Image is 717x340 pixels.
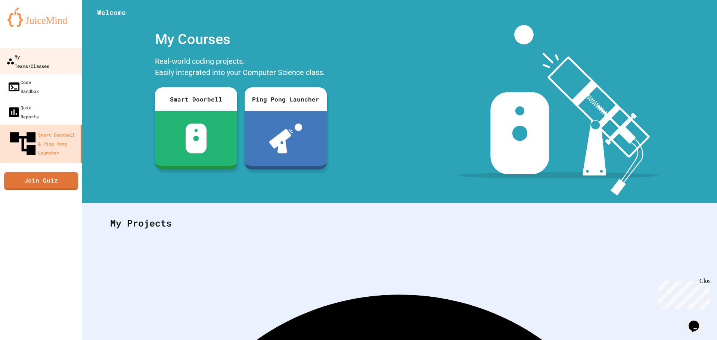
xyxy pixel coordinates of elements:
[269,124,302,153] img: ppl-with-ball.png
[7,128,78,159] div: Smart Doorbell & Ping Pong Launcher
[103,209,696,238] div: My Projects
[4,172,78,190] a: Join Quiz
[6,52,49,70] div: My Teams/Classes
[7,78,39,96] div: Code Sandbox
[458,25,658,196] img: banner-image-my-projects.png
[151,54,330,82] div: Real-world coding projects. Easily integrated into your Computer Science class.
[3,3,52,47] div: Chat with us now!Close
[155,87,237,111] div: Smart Doorbell
[655,278,710,309] iframe: chat widget
[7,7,75,27] img: logo-orange.svg
[686,310,710,333] iframe: chat widget
[7,103,39,121] div: Quiz Reports
[151,25,330,54] div: My Courses
[186,124,207,153] img: sdb-white.svg
[245,87,327,111] div: Ping Pong Launcher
